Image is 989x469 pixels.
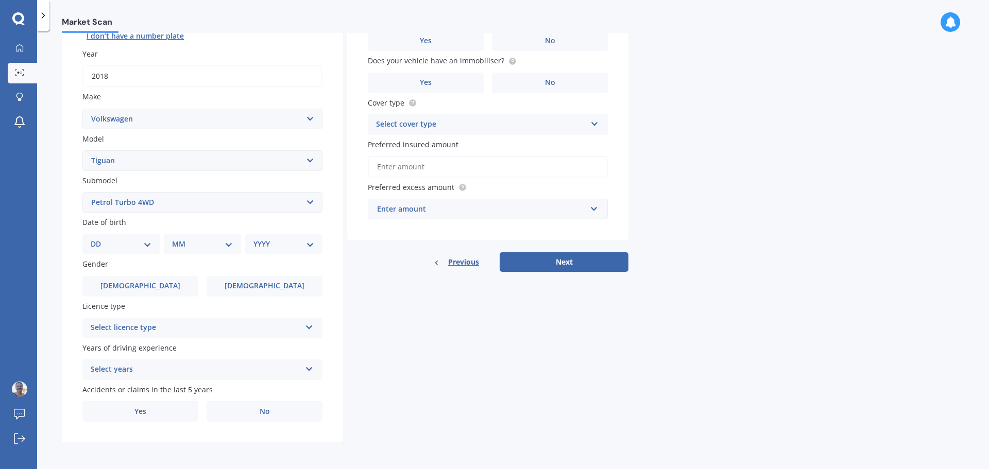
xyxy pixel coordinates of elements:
span: Previous [448,254,479,270]
div: Select years [91,363,301,376]
span: No [260,407,270,416]
span: Preferred insured amount [368,140,458,149]
span: Cover type [368,98,404,108]
span: Yes [134,407,146,416]
span: Years of driving experience [82,343,177,353]
span: Does your vehicle have an immobiliser? [368,56,504,66]
span: Date of birth [82,217,126,227]
span: Year [82,49,98,59]
button: I don’t have a number plate [82,28,188,44]
img: ACg8ocIzqXxqwPizEV_0In7OC-MZv1LCF3J4aT8x_n0g8tV5ARo1wImUYA=s96-c [12,381,27,397]
span: Model [82,134,104,144]
span: Submodel [82,176,117,185]
span: Licence type [82,301,125,311]
button: Next [500,252,628,272]
div: Select cover type [376,118,586,131]
span: No [545,78,555,87]
span: Make [82,92,101,102]
span: Yes [420,37,432,45]
span: Yes [420,78,432,87]
span: Market Scan [62,17,118,31]
input: YYYY [82,65,322,87]
div: Enter amount [377,203,586,215]
span: [DEMOGRAPHIC_DATA] [225,282,304,290]
input: Enter amount [368,156,608,178]
div: Select licence type [91,322,301,334]
span: Preferred excess amount [368,182,454,192]
span: Accidents or claims in the last 5 years [82,385,213,394]
span: No [545,37,555,45]
span: [DEMOGRAPHIC_DATA] [100,282,180,290]
span: Gender [82,259,108,269]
